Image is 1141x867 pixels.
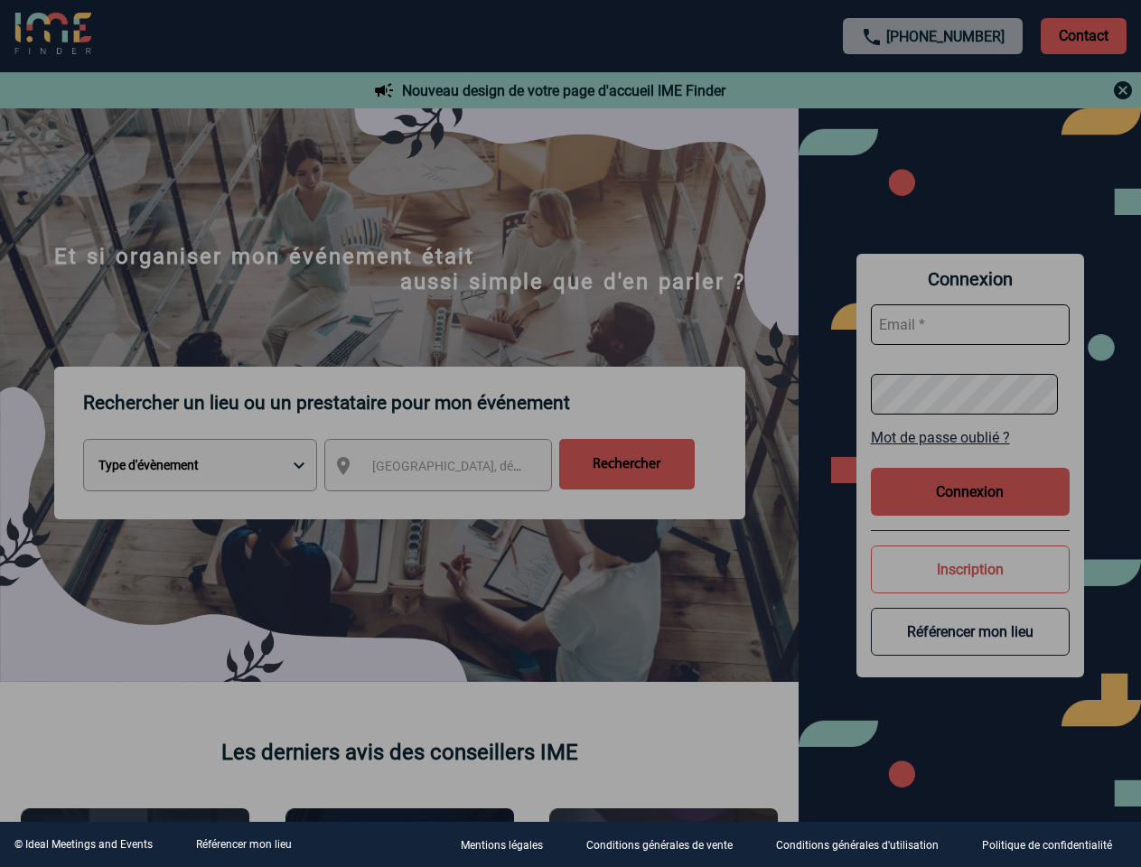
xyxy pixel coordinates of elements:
[461,840,543,853] p: Mentions légales
[14,838,153,851] div: © Ideal Meetings and Events
[762,836,968,853] a: Conditions générales d'utilisation
[968,836,1141,853] a: Politique de confidentialité
[572,836,762,853] a: Conditions générales de vente
[982,840,1112,853] p: Politique de confidentialité
[586,840,733,853] p: Conditions générales de vente
[776,840,939,853] p: Conditions générales d'utilisation
[446,836,572,853] a: Mentions légales
[196,838,292,851] a: Référencer mon lieu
